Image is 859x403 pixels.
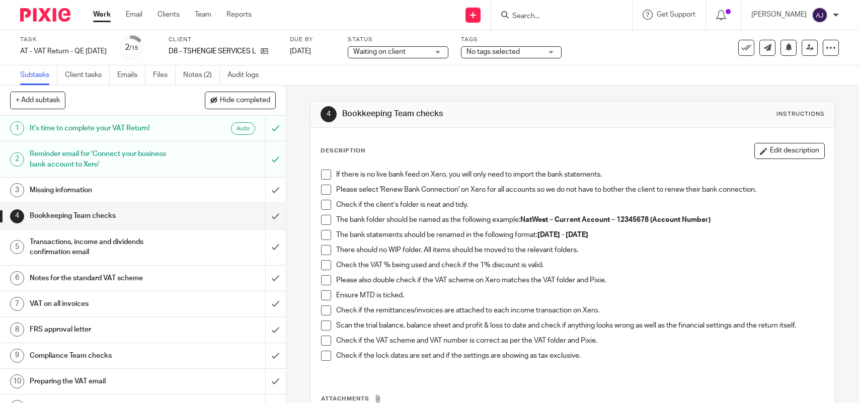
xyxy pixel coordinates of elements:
a: Work [93,10,111,20]
div: Mark as done [265,203,286,228]
h1: VAT on all invoices [30,296,180,311]
div: Mark as done [265,178,286,203]
div: Can't undo an automated email [265,116,286,141]
p: If there is no live bank feed on Xero, you will only need to import the bank statements. [336,170,824,180]
i: Open client page [261,47,268,55]
p: Check if the remittances/invoices are attached to each income transaction on Xero. [336,305,824,315]
span: Waiting on client [353,48,406,55]
h1: Compliance Team checks [30,348,180,363]
strong: NatWest – Current Account – 12345678 (Account Number) [520,216,711,223]
div: 7 [10,297,24,311]
a: Audit logs [227,65,266,85]
div: Mark as done [265,317,286,342]
a: Notes (2) [183,65,220,85]
a: Client tasks [65,65,110,85]
label: Status [348,36,448,44]
img: svg%3E [812,7,828,23]
p: The bank folder should be named as the following example: [336,215,824,225]
small: /15 [129,45,138,51]
button: Hide completed [205,92,276,109]
a: Send new email to D8 - TSHENGIE SERVICES LTD [759,40,775,56]
button: Snooze task [780,40,797,56]
p: [PERSON_NAME] [751,10,807,20]
a: Email [126,10,142,20]
h1: Notes for the standard VAT scheme [30,271,180,286]
span: [DATE] [290,48,311,55]
div: Instructions [776,110,825,118]
div: 10 [10,374,24,388]
div: 4 [321,106,337,122]
a: Reports [226,10,252,20]
div: 9 [10,349,24,363]
div: Mark as done [265,343,286,368]
p: D8 - TSHENGIE SERVICES LTD [169,46,256,56]
label: Task [20,36,107,44]
span: No tags selected [466,48,520,55]
p: The bank statements should be renamed in the following format: [336,230,824,240]
a: Files [153,65,176,85]
h1: FRS approval letter [30,322,180,337]
p: Please select 'Renew Bank Connection' on Xero for all accounts so we do not have to bother the cl... [336,185,824,195]
a: Team [195,10,211,20]
input: Search [511,12,602,21]
p: Description [321,147,365,155]
p: Check if the client’s folder is neat and tidy. [336,200,824,210]
h1: Bookkeeping Team checks [30,208,180,223]
div: 6 [10,271,24,285]
span: Get Support [657,11,695,18]
p: Please also double check if the VAT scheme on Xero matches the VAT folder and Pixie. [336,275,824,285]
h1: Bookkeeping Team checks [342,109,594,119]
h1: Preparing the VAT email [30,374,180,389]
img: Pixie [20,8,70,22]
button: + Add subtask [10,92,65,109]
label: Tags [461,36,562,44]
div: 2 [10,152,24,167]
a: Clients [158,10,180,20]
h1: Transactions, income and dividends confirmation email [30,234,180,260]
p: Scan the trial balance, balance sheet and profit & loss to date and check if anything looks wrong... [336,320,824,331]
div: 8 [10,323,24,337]
span: Hide completed [220,97,270,105]
strong: [DATE] - [DATE] [537,231,588,238]
p: Check if the VAT scheme and VAT number is correct as per the VAT folder and Pixie. [336,336,824,346]
label: Client [169,36,277,44]
p: Check if the lock dates are set and if the settings are showing as tax exclusive. [336,351,824,361]
a: Subtasks [20,65,57,85]
div: 2 [125,42,138,53]
p: Check the VAT % being used and check if the 1% discount is valid. [336,260,824,270]
div: 4 [10,209,24,223]
a: Reassign task [802,40,818,56]
a: Emails [117,65,145,85]
div: 1 [10,121,24,135]
div: Mark as done [265,291,286,316]
div: AT - VAT Return - QE 31-08-2025 [20,46,107,56]
div: 3 [10,183,24,197]
div: Mark as done [265,266,286,291]
div: Mark as done [265,229,286,265]
h1: It's time to complete your VAT Return! [30,121,180,136]
div: Mark as done [265,369,286,394]
p: There should no WIP folder. All items should be moved to the relevant folders. [336,245,824,255]
div: 5 [10,240,24,254]
div: Automated emails are sent as soon as the preceding subtask is completed. [231,122,255,135]
div: Mark as to do [265,141,286,177]
div: AT - VAT Return - QE [DATE] [20,46,107,56]
span: Attachments [321,396,369,401]
h1: Missing information [30,183,180,198]
p: Ensure MTD is ticked. [336,290,824,300]
h1: Reminder email for 'Connect your business bank account to Xero' [30,146,180,172]
button: Edit description [754,143,825,159]
label: Due by [290,36,335,44]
